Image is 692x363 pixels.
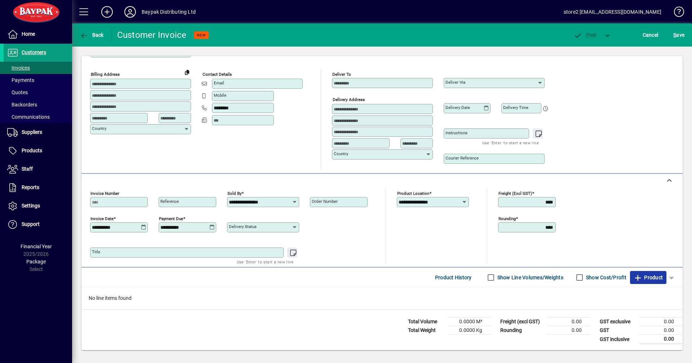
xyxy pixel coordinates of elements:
label: Show Line Volumes/Weights [496,274,563,281]
td: 0.0000 Kg [448,326,491,335]
mat-label: Instructions [445,130,467,135]
span: ost [573,32,597,38]
button: Add [96,5,119,18]
div: Baypak Distributing Ltd [142,6,196,18]
span: Settings [22,203,40,209]
label: Show Cost/Profit [585,274,626,281]
span: Product History [435,272,472,283]
span: Quotes [7,89,28,95]
button: Post [570,29,600,41]
span: Package [26,259,46,264]
mat-label: Email [214,80,224,86]
span: Reports [22,184,39,190]
span: Financial Year [21,244,52,249]
a: Products [4,142,72,160]
mat-label: Mobile [214,93,226,98]
mat-label: Country [92,126,106,131]
a: Backorders [4,99,72,111]
span: S [673,32,676,38]
td: 0.00 [639,335,683,344]
button: Copy to Delivery address [181,66,193,78]
a: Settings [4,197,72,215]
mat-label: Order number [312,199,338,204]
td: Total Weight [404,326,448,335]
td: 0.00 [547,326,590,335]
button: Product [630,271,666,284]
td: GST [596,326,639,335]
span: Back [80,32,104,38]
button: Back [78,29,106,41]
td: 0.00 [547,318,590,326]
span: NEW [197,33,206,38]
span: Support [22,221,40,227]
a: Reports [4,179,72,197]
mat-label: Courier Reference [445,156,479,161]
span: Home [22,31,35,37]
td: GST inclusive [596,335,639,344]
span: Backorders [7,102,37,108]
mat-label: Freight (excl GST) [498,191,532,196]
mat-label: Product location [397,191,429,196]
td: 0.00 [639,326,683,335]
div: No line items found [81,287,683,309]
a: Support [4,215,72,233]
a: Invoices [4,62,72,74]
td: Total Volume [404,318,448,326]
mat-label: Delivery status [229,224,257,229]
a: Quotes [4,86,72,99]
button: Profile [119,5,142,18]
span: Products [22,148,42,153]
mat-label: Reference [160,199,179,204]
mat-hint: Use 'Enter' to start a new line [237,258,293,266]
a: Suppliers [4,123,72,141]
div: store2 [EMAIL_ADDRESS][DOMAIN_NAME] [564,6,661,18]
td: GST exclusive [596,318,639,326]
span: ave [673,29,684,41]
td: Rounding [497,326,547,335]
a: Knowledge Base [669,1,683,25]
a: Payments [4,74,72,86]
button: Save [671,29,686,41]
button: Product History [432,271,475,284]
span: Staff [22,166,33,172]
mat-label: Sold by [227,191,241,196]
mat-label: Rounding [498,216,516,221]
td: Freight (excl GST) [497,318,547,326]
mat-label: Country [334,151,348,156]
span: Customers [22,49,46,55]
span: Suppliers [22,129,42,135]
span: Payments [7,77,34,83]
app-page-header-button: Back [72,29,112,41]
a: Staff [4,160,72,178]
button: Cancel [641,29,660,41]
span: Product [634,272,663,283]
a: Communications [4,111,72,123]
mat-label: Deliver To [332,72,351,77]
mat-label: Invoice date [90,216,114,221]
span: Cancel [643,29,658,41]
div: Customer Invoice [117,29,187,41]
td: 0.0000 M³ [448,318,491,326]
span: P [586,32,589,38]
span: Communications [7,114,50,120]
mat-label: Payment due [159,216,183,221]
mat-label: Invoice number [90,191,119,196]
mat-hint: Use 'Enter' to start a new line [482,139,539,147]
a: Home [4,25,72,43]
mat-label: Deliver via [445,80,465,85]
mat-label: Delivery time [503,105,528,110]
mat-label: Title [92,249,100,254]
mat-label: Delivery date [445,105,470,110]
td: 0.00 [639,318,683,326]
span: Invoices [7,65,30,71]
